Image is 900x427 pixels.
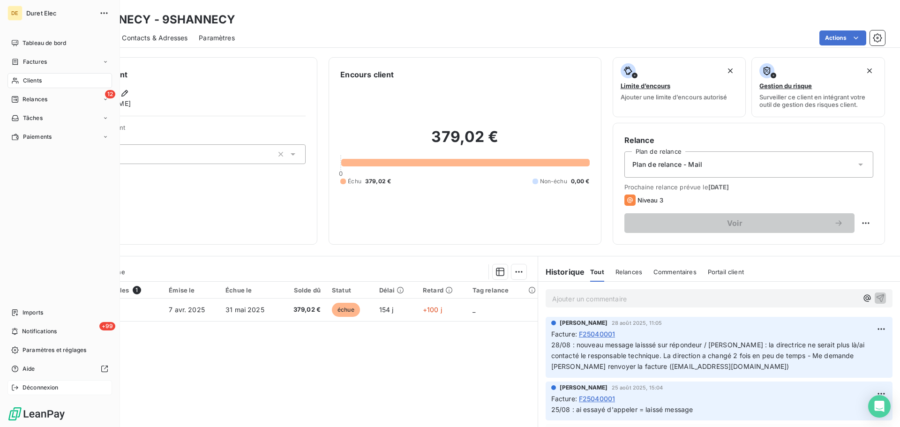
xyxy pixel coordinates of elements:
button: Limite d’encoursAjouter une limite d’encours autorisé [613,57,746,117]
img: Logo LeanPay [7,406,66,421]
span: 379,02 € [365,177,391,186]
span: Propriétés Client [75,124,306,137]
span: 28/08 : nouveau message laisssé sur répondeur / [PERSON_NAME] : la directrice ne serait plus là/a... [551,341,867,370]
span: Aide [22,365,35,373]
span: Imports [22,308,43,317]
span: échue [332,303,360,317]
span: Limite d’encours [621,82,670,90]
button: Gestion du risqueSurveiller ce client en intégrant votre outil de gestion des risques client. [751,57,885,117]
span: [DATE] [708,183,729,191]
h2: 379,02 € [340,127,589,156]
span: 25/08 : ai essayé d'appeler = laissé message [551,405,693,413]
button: Actions [819,30,866,45]
span: 0 [339,170,343,177]
span: 379,02 € [285,305,321,315]
h6: Encours client [340,69,394,80]
span: Relances [22,95,47,104]
span: Duret Elec [26,9,94,17]
div: Solde dû [285,286,321,294]
span: Contacts & Adresses [122,33,187,43]
div: DE [7,6,22,21]
span: Niveau 3 [637,196,663,204]
span: 25 août 2025, 15:04 [612,385,663,390]
span: Prochaine relance prévue le [624,183,873,191]
span: 1 [133,286,141,294]
span: Portail client [708,268,744,276]
span: Paramètres et réglages [22,346,86,354]
span: Non-échu [540,177,567,186]
div: Tag relance [472,286,532,294]
span: Échu [348,177,361,186]
span: Gestion du risque [759,82,812,90]
span: 0,00 € [571,177,590,186]
span: Facture : [551,329,577,339]
span: Commentaires [653,268,697,276]
span: Tout [590,268,604,276]
span: Clients [23,76,42,85]
span: Facture : [551,394,577,404]
span: 28 août 2025, 11:05 [612,320,662,326]
span: Factures [23,58,47,66]
span: Paiements [23,133,52,141]
h6: Informations client [57,69,306,80]
span: 7 avr. 2025 [169,306,205,314]
h6: Historique [538,266,585,277]
div: Retard [423,286,461,294]
span: [PERSON_NAME] [560,383,608,392]
span: F25040001 [579,394,615,404]
div: Échue le [225,286,274,294]
button: Voir [624,213,855,233]
span: 154 j [379,306,394,314]
span: Plan de relance - Mail [632,160,702,169]
h3: SH ANNECY - 9SHANNECY [82,11,235,28]
span: Ajouter une limite d’encours autorisé [621,93,727,101]
div: Délai [379,286,412,294]
div: Statut [332,286,368,294]
span: _ [472,306,475,314]
span: 31 mai 2025 [225,306,264,314]
span: +99 [99,322,115,330]
span: F25040001 [579,329,615,339]
a: Aide [7,361,112,376]
span: Déconnexion [22,383,59,392]
span: Tâches [23,114,43,122]
span: Voir [636,219,834,227]
span: +100 j [423,306,442,314]
span: Paramètres [199,33,235,43]
div: Émise le [169,286,214,294]
div: Open Intercom Messenger [868,395,891,418]
h6: Relance [624,135,873,146]
span: 12 [105,90,115,98]
span: Notifications [22,327,57,336]
span: Relances [615,268,642,276]
span: Surveiller ce client en intégrant votre outil de gestion des risques client. [759,93,877,108]
span: [PERSON_NAME] [560,319,608,327]
span: Tableau de bord [22,39,66,47]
